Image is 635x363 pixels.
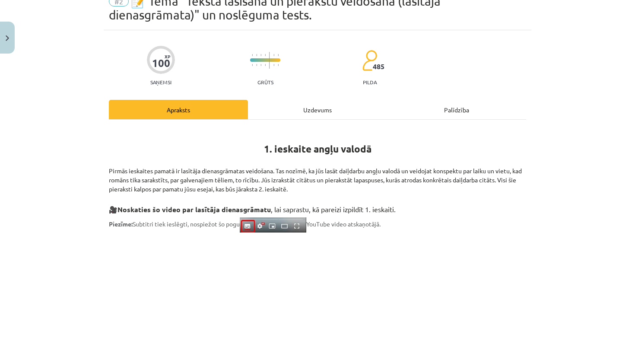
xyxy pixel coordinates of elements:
[6,35,9,41] img: icon-close-lesson-0947bae3869378f0d4975bcd49f059093ad1ed9edebbc8119c70593378902aed.svg
[248,100,387,119] div: Uzdevums
[265,54,266,56] img: icon-short-line-57e1e144782c952c97e751825c79c345078a6d821885a25fce030b3d8c18986b.svg
[363,79,377,85] p: pilda
[362,50,377,71] img: students-c634bb4e5e11cddfef0936a35e636f08e4e9abd3cc4e673bd6f9a4125e45ecb1.svg
[256,54,257,56] img: icon-short-line-57e1e144782c952c97e751825c79c345078a6d821885a25fce030b3d8c18986b.svg
[257,79,273,85] p: Grūts
[252,54,253,56] img: icon-short-line-57e1e144782c952c97e751825c79c345078a6d821885a25fce030b3d8c18986b.svg
[165,54,170,59] span: XP
[109,157,526,194] p: Pirmās ieskaites pamatā ir lasītāja dienasgrāmatas veidošana. Tas nozīmē, ka jūs lasāt daiļdarbu ...
[252,64,253,66] img: icon-short-line-57e1e144782c952c97e751825c79c345078a6d821885a25fce030b3d8c18986b.svg
[109,220,381,228] span: Subtitri tiek ieslēgti, nospiežot šo pogu YouTube video atskaņotājā.
[256,64,257,66] img: icon-short-line-57e1e144782c952c97e751825c79c345078a6d821885a25fce030b3d8c18986b.svg
[264,143,371,155] strong: 1. ieskaite angļu valodā
[278,64,279,66] img: icon-short-line-57e1e144782c952c97e751825c79c345078a6d821885a25fce030b3d8c18986b.svg
[373,63,384,70] span: 485
[109,220,133,228] strong: Piezīme:
[269,52,270,69] img: icon-long-line-d9ea69661e0d244f92f715978eff75569469978d946b2353a9bb055b3ed8787d.svg
[147,79,175,85] p: Saņemsi
[265,64,266,66] img: icon-short-line-57e1e144782c952c97e751825c79c345078a6d821885a25fce030b3d8c18986b.svg
[109,100,248,119] div: Apraksts
[387,100,526,119] div: Palīdzība
[278,54,279,56] img: icon-short-line-57e1e144782c952c97e751825c79c345078a6d821885a25fce030b3d8c18986b.svg
[117,205,271,214] strong: Noskaties šo video par lasītāja dienasgrāmatu
[152,57,170,69] div: 100
[109,199,526,215] h3: 🎥 , lai saprastu, kā pareizi izpildīt 1. ieskaiti.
